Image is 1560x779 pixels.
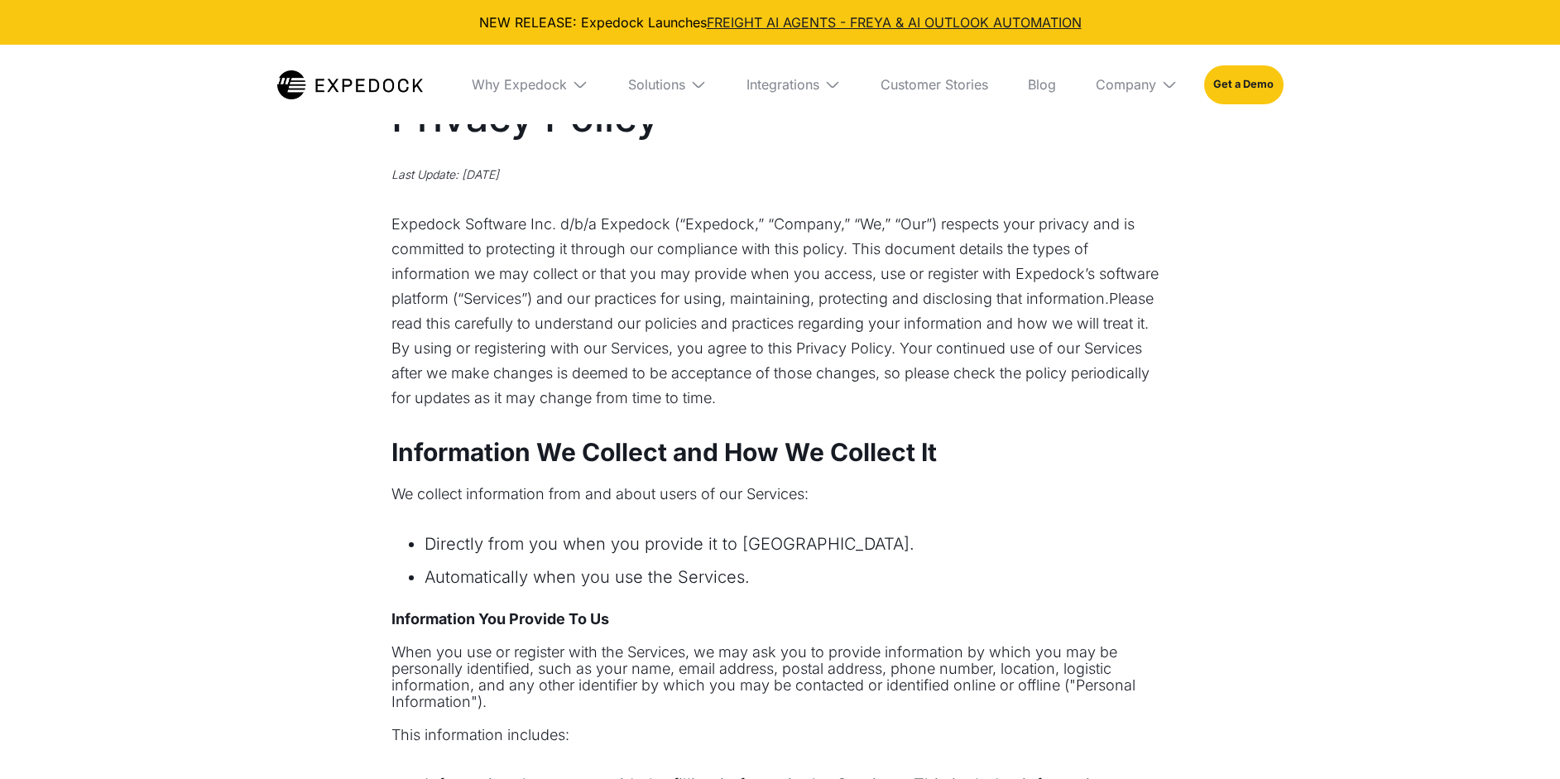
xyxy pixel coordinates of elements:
[391,212,1169,411] p: Expedock Software Inc. d/b/a Expedock (“Expedock,” “Company,” “We,” “Our”) respects your privacy ...
[867,45,1001,124] a: Customer Stories
[628,76,685,93] div: Solutions
[391,610,609,628] strong: Information You Provide To Us
[391,611,1169,743] div: When you use or register with the Services, we may ask you to provide information by which you ma...
[1015,45,1069,124] a: Blog
[391,437,937,467] strong: Information We Collect and How We Collect It
[1082,45,1191,124] div: Company
[391,167,499,181] em: Last Update: [DATE]
[707,14,1082,31] a: FREIGHT AI AGENTS - FREYA & AI OUTLOOK AUTOMATION
[425,565,1169,589] li: Automatically when you use the Services.
[391,486,1169,503] div: We collect information from and about users of our Services:
[458,45,602,124] div: Why Expedock
[615,45,720,124] div: Solutions
[472,76,567,93] div: Why Expedock
[733,45,854,124] div: Integrations
[1204,65,1283,103] a: Get a Demo
[13,13,1547,31] div: NEW RELEASE: Expedock Launches
[1096,76,1156,93] div: Company
[746,76,819,93] div: Integrations
[425,531,1169,556] li: Directly from you when you provide it to [GEOGRAPHIC_DATA].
